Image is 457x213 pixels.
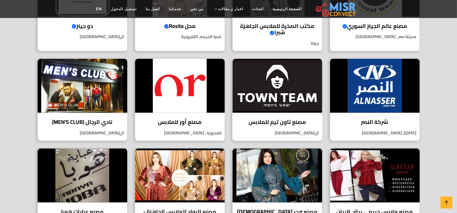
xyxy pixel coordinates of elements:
[208,3,248,15] a: اخبار و مقالات
[135,34,225,40] p: شبرا الخيمه, القليوبية
[72,24,76,29] svg: Verified account
[164,24,169,29] svg: Verified account
[42,119,123,125] h4: نادي الرجال (MEN'S CLUB)
[38,59,127,113] img: نادي الرجال (MEN'S CLUB)
[135,130,225,136] p: العجوزه , [GEOGRAPHIC_DATA]
[92,3,107,15] a: EN
[229,58,326,141] a: مصنع تاون تيم للملابس مصنع تاون تيم للملابس ال[GEOGRAPHIC_DATA]
[38,34,127,40] p: ال[GEOGRAPHIC_DATA]
[233,148,322,202] img: مصنع فجر الإسلام للعبايات الخليجية
[135,59,225,113] img: مصنع أور للملابس
[248,3,268,15] a: الفئات
[268,3,306,15] a: الصفحة الرئيسية
[316,1,356,16] img: main.misr_connect
[131,58,229,141] a: مصنع أور للملابس مصنع أور للملابس العجوزه , [GEOGRAPHIC_DATA]
[237,23,318,36] h4: مكتب الصخرة للملابس الجاهزة شبرا
[141,3,164,15] a: اتصل بنا
[140,119,220,125] h4: مصنع أور للملابس
[233,40,322,46] p: جيزة
[270,31,274,35] svg: Verified account
[135,148,225,202] img: مصنع الرواد للملابس الجاهزة - عبايات إستقبال
[326,58,424,141] a: شركة النصر شركة النصر [DATE], [GEOGRAPHIC_DATA]
[233,130,322,136] p: ال[GEOGRAPHIC_DATA]
[106,3,141,15] a: تسجيل الدخول
[342,24,347,29] svg: Verified account
[42,23,123,29] h4: دو جينز
[335,119,415,125] h4: شركة النصر
[186,3,208,15] a: من نحن
[330,148,420,202] img: مصنع ملابس حريمي بيتي الريان
[38,148,127,202] img: مصنع عبايات هوبا
[237,119,318,125] h4: مصنع تاون تيم للملابس
[233,59,322,113] img: مصنع تاون تيم للملابس
[330,130,420,136] p: [DATE], [GEOGRAPHIC_DATA]
[218,6,243,12] span: اخبار و مقالات
[335,23,415,29] h4: مصنع عالم الجينز السوري
[38,130,127,136] p: ال[GEOGRAPHIC_DATA]
[34,58,131,141] a: نادي الرجال (MEN'S CLUB) نادي الرجال (MEN'S CLUB) ال[GEOGRAPHIC_DATA]
[330,34,420,40] p: مدينة نصر , [GEOGRAPHIC_DATA]
[164,3,186,15] a: خدماتنا
[140,23,220,29] h4: محل Rosita
[330,59,420,113] img: شركة النصر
